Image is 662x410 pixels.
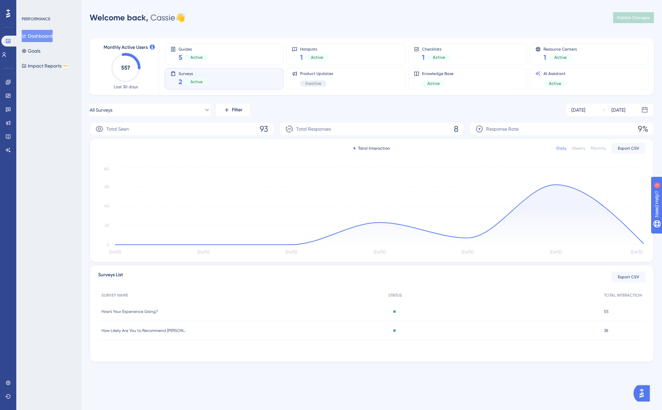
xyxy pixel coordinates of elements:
div: BETA [63,64,69,68]
button: Dashboard [22,30,53,42]
button: Goals [22,45,40,57]
iframe: UserGuiding AI Assistant Launcher [633,383,654,404]
div: 1 [47,3,49,9]
div: PERFORMANCE [22,16,50,22]
button: Impact ReportsBETA [22,60,69,72]
span: Need Help? [16,2,42,10]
